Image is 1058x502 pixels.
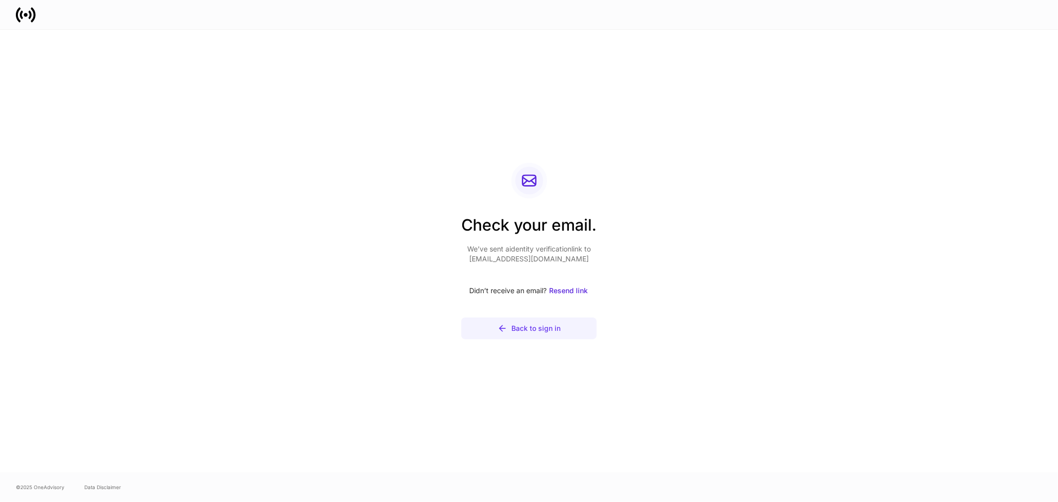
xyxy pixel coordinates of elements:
[461,317,597,339] button: Back to sign in
[549,280,589,302] button: Resend link
[511,323,560,333] div: Back to sign in
[84,483,121,491] a: Data Disclaimer
[461,214,597,244] h2: Check your email.
[461,280,597,302] div: Didn’t receive an email?
[550,286,588,296] div: Resend link
[461,244,597,264] p: We’ve sent a identity verification link to [EMAIL_ADDRESS][DOMAIN_NAME]
[16,483,64,491] span: © 2025 OneAdvisory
